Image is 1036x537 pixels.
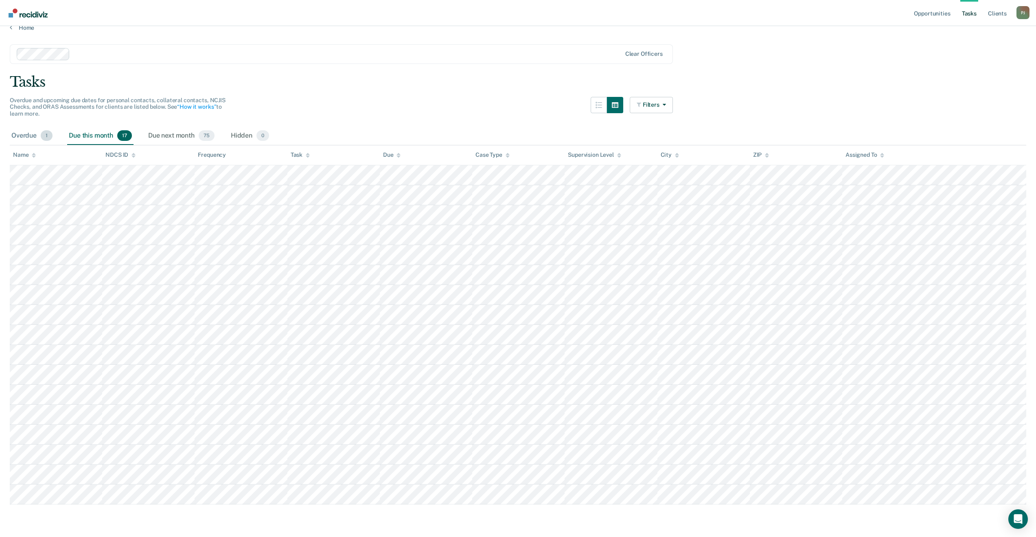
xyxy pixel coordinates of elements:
span: Overdue and upcoming due dates for personal contacts, collateral contacts, NCJIS Checks, and ORAS... [10,97,226,117]
div: Hidden0 [229,127,271,145]
span: 0 [256,130,269,141]
div: Due next month75 [147,127,216,145]
div: City [661,151,679,158]
div: ZIP [753,151,769,158]
div: Case Type [475,151,510,158]
span: 17 [117,130,132,141]
a: “How it works” [177,103,216,110]
button: Profile dropdown button [1016,6,1029,19]
div: Supervision Level [568,151,621,158]
div: Clear officers [625,50,663,57]
div: Due [383,151,401,158]
div: Due this month17 [67,127,134,145]
img: Recidiviz [9,9,48,18]
div: Frequency [198,151,226,158]
div: Name [13,151,36,158]
a: Home [10,24,1026,31]
div: P J [1016,6,1029,19]
button: Filters [630,97,673,113]
span: 1 [41,130,53,141]
div: Task [291,151,310,158]
div: Overdue1 [10,127,54,145]
div: Open Intercom Messenger [1008,509,1028,529]
span: 75 [199,130,215,141]
div: Tasks [10,74,1026,90]
div: NDCS ID [105,151,136,158]
div: Assigned To [845,151,884,158]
